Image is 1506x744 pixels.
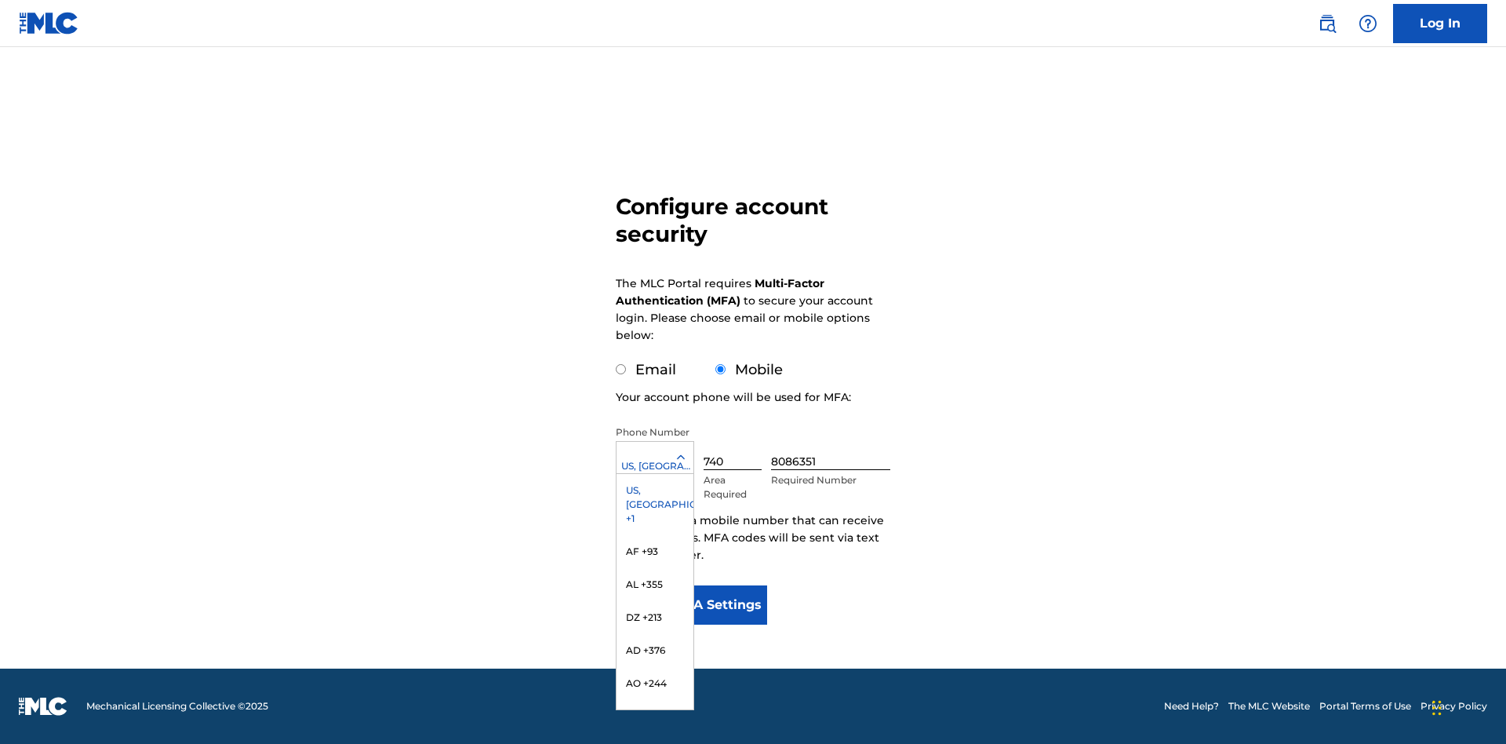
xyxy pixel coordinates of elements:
a: Public Search [1311,8,1343,39]
p: Required Number [771,473,890,487]
a: Portal Terms of Use [1319,699,1411,713]
a: Log In [1393,4,1487,43]
div: AO +244 [617,667,693,700]
label: Email [635,361,676,378]
div: Drag [1432,684,1442,731]
div: Help [1352,8,1384,39]
div: US, [GEOGRAPHIC_DATA] +1 [617,459,693,473]
label: Mobile [735,361,783,378]
p: Area Required [704,473,762,501]
div: US, [GEOGRAPHIC_DATA] +1 [617,474,693,535]
span: Mechanical Licensing Collective © 2025 [86,699,268,713]
div: AL +355 [617,568,693,601]
img: search [1318,14,1337,33]
a: Privacy Policy [1421,699,1487,713]
p: Please enter a mobile number that can receive text messages. MFA codes will be sent via text to t... [616,512,890,563]
div: DZ +213 [617,601,693,634]
a: The MLC Website [1228,699,1310,713]
div: AF +93 [617,535,693,568]
img: logo [19,697,67,716]
h3: Configure account security [616,193,890,248]
p: Your account phone will be used for MFA: [616,388,851,406]
img: MLC Logo [19,12,79,35]
iframe: Chat Widget [1428,669,1506,744]
p: The MLC Portal requires to secure your account login. Please choose email or mobile options below: [616,275,873,344]
a: Need Help? [1164,699,1219,713]
div: AD +376 [617,634,693,667]
img: help [1359,14,1377,33]
div: AI +1264 [617,700,693,733]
